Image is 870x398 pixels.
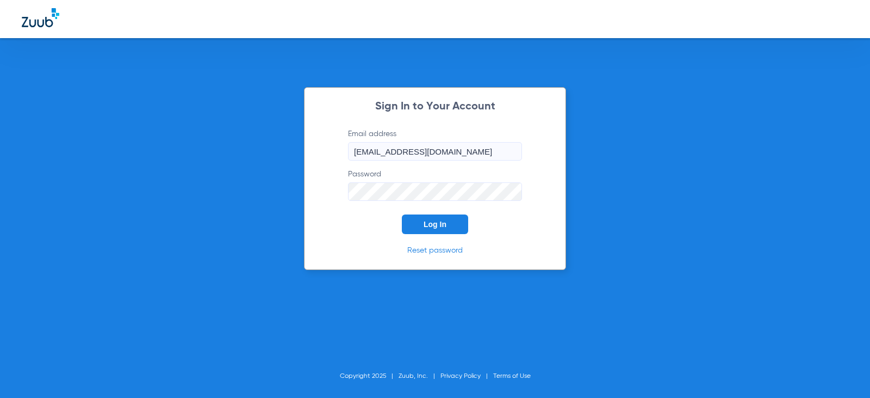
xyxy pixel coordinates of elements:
[348,169,522,201] label: Password
[493,373,531,379] a: Terms of Use
[399,371,440,382] li: Zuub, Inc.
[332,101,538,112] h2: Sign In to Your Account
[348,142,522,161] input: Email address
[440,373,481,379] a: Privacy Policy
[22,8,59,27] img: Zuub Logo
[402,215,468,234] button: Log In
[407,247,463,254] a: Reset password
[340,371,399,382] li: Copyright 2025
[348,128,522,161] label: Email address
[348,182,522,201] input: Password
[424,220,446,229] span: Log In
